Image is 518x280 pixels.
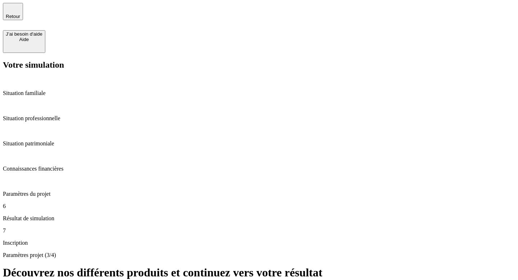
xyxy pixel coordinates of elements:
p: Situation patrimoniale [3,140,515,147]
div: J’ai besoin d'aide [6,31,42,37]
p: Inscription [3,240,515,246]
button: J’ai besoin d'aideAide [3,30,45,53]
p: Paramètres projet (3/4) [3,252,327,258]
p: Situation professionnelle [3,115,515,122]
p: Paramètres du projet [3,191,515,197]
button: Retour [3,3,23,20]
p: Connaissances financières [3,166,515,172]
p: 7 [3,227,515,234]
p: 6 [3,203,515,209]
span: Retour [6,14,20,19]
p: Situation familiale [3,90,515,96]
h2: Votre simulation [3,60,515,70]
p: Résultat de simulation [3,215,515,222]
div: Aide [6,37,42,42]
